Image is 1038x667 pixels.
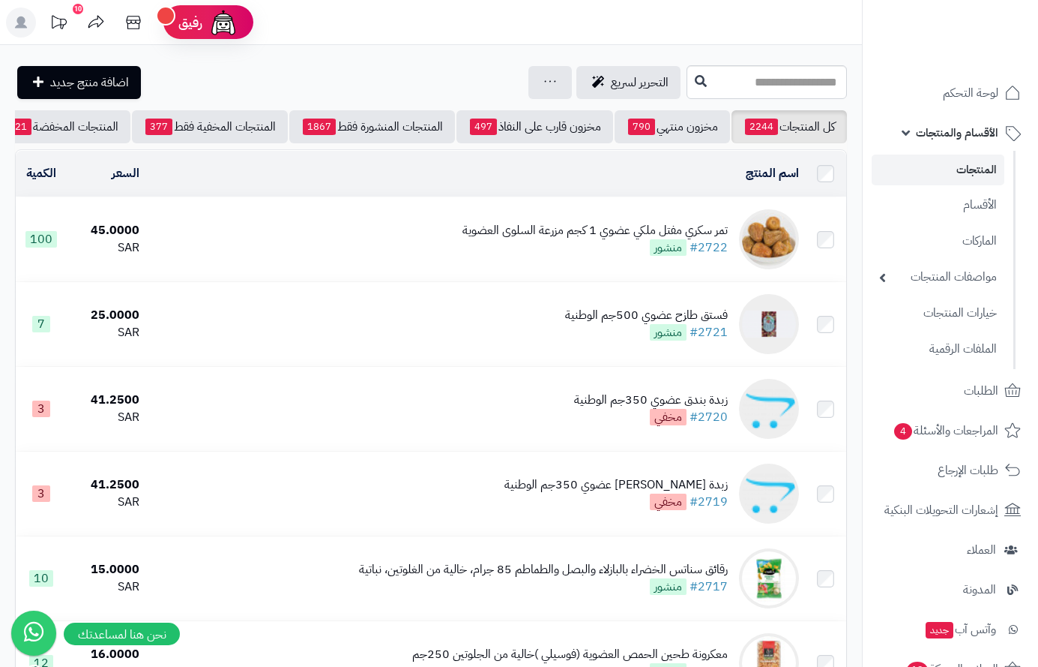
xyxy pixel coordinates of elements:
span: 21 [10,119,31,135]
span: 7 [32,316,50,332]
span: التحرير لسريع [611,74,669,92]
a: الملفات الرقمية [872,333,1004,365]
span: 3 [32,401,50,417]
a: #2720 [690,408,728,426]
a: #2719 [690,493,728,511]
a: اضافة منتج جديد [17,66,141,99]
a: #2722 [690,239,728,257]
a: العملاء [872,532,1029,568]
span: لوحة التحكم [943,83,998,104]
span: منشور [650,578,687,595]
span: رفيق [178,14,202,32]
span: 1867 [303,119,336,135]
a: الأقسام [872,189,1004,221]
span: 2244 [745,119,778,135]
img: زبدة كاجو عضوي 350جم الوطنية [739,464,799,524]
span: 377 [145,119,172,135]
img: رقائق سناتس الخضراء بالبازلاء والبصل والطماطم 85 جرام، خالية من الغلوتين، نباتية [739,548,799,608]
span: مخفي [650,494,687,510]
span: جديد [926,622,953,638]
div: معكرونة طحين الحمص العضوية (فوسيلي )خالية من الجلوتين 250جم [412,646,728,663]
img: فستق طازح عضوي 500جم الوطنية [739,294,799,354]
div: رقائق سناتس الخضراء بالبازلاء والبصل والطماطم 85 جرام، خالية من الغلوتين، نباتية [359,561,728,578]
a: الماركات [872,225,1004,257]
div: SAR [73,578,139,596]
span: مخفي [650,409,687,425]
img: زبدة بندق عضوي 350جم الوطنية [739,379,799,439]
div: SAR [73,409,139,426]
span: إشعارات التحويلات البنكية [884,500,998,521]
span: 16.0000 [91,645,139,663]
a: مواصفات المنتجات [872,261,1004,293]
a: #2721 [690,323,728,341]
span: 790 [628,119,655,135]
a: المنتجات [872,155,1004,185]
div: SAR [73,324,139,341]
div: تمر سكري مفتل ملكي عضوي 1 كجم مزرعة السلوى العضوية [462,222,728,239]
span: وآتس آب [924,619,996,640]
a: الكمية [26,164,56,182]
div: زبدة [PERSON_NAME] عضوي 350جم الوطنية [504,476,728,494]
span: طلبات الإرجاع [938,460,998,481]
div: SAR [73,239,139,257]
a: المنتجات المنشورة فقط1867 [289,110,455,143]
a: لوحة التحكم [872,75,1029,111]
span: اضافة منتج جديد [50,74,129,92]
span: الطلبات [964,380,998,401]
div: 15.0000 [73,561,139,578]
a: مخزون منتهي790 [615,110,730,143]
a: إشعارات التحويلات البنكية [872,492,1029,528]
img: ai-face.png [208,8,238,38]
a: وآتس آبجديد [872,611,1029,647]
span: 100 [25,231,57,248]
a: المنتجات المخفية فقط377 [132,110,288,143]
span: المدونة [963,579,996,600]
span: العملاء [967,539,996,560]
div: فستق طازح عضوي 500جم الوطنية [565,307,728,324]
div: 45.0000 [73,222,139,239]
a: تحديثات المنصة [40,8,77,41]
span: منشور [650,324,687,341]
span: 3 [32,485,50,502]
div: 41.2500 [73,392,139,409]
a: المدونة [872,572,1029,608]
a: #2717 [690,578,728,596]
span: 497 [470,119,497,135]
span: 4 [894,422,913,440]
span: منشور [650,239,687,256]
div: 10 [73,4,83,14]
a: التحرير لسريع [576,66,681,99]
img: logo-2.png [936,34,1024,65]
div: 25.0000 [73,307,139,324]
a: اسم المنتج [746,164,799,182]
a: الطلبات [872,373,1029,409]
div: SAR [73,494,139,511]
span: الأقسام والمنتجات [916,122,998,143]
img: تمر سكري مفتل ملكي عضوي 1 كجم مزرعة السلوى العضوية [739,209,799,269]
a: مخزون قارب على النفاذ497 [456,110,613,143]
a: خيارات المنتجات [872,297,1004,329]
span: 10 [29,570,53,587]
a: السعر [112,164,139,182]
div: زبدة بندق عضوي 350جم الوطنية [574,392,728,409]
a: كل المنتجات2244 [731,110,847,143]
a: المراجعات والأسئلة4 [872,413,1029,449]
div: 41.2500 [73,476,139,494]
a: طلبات الإرجاع [872,452,1029,488]
span: المراجعات والأسئلة [893,420,998,441]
